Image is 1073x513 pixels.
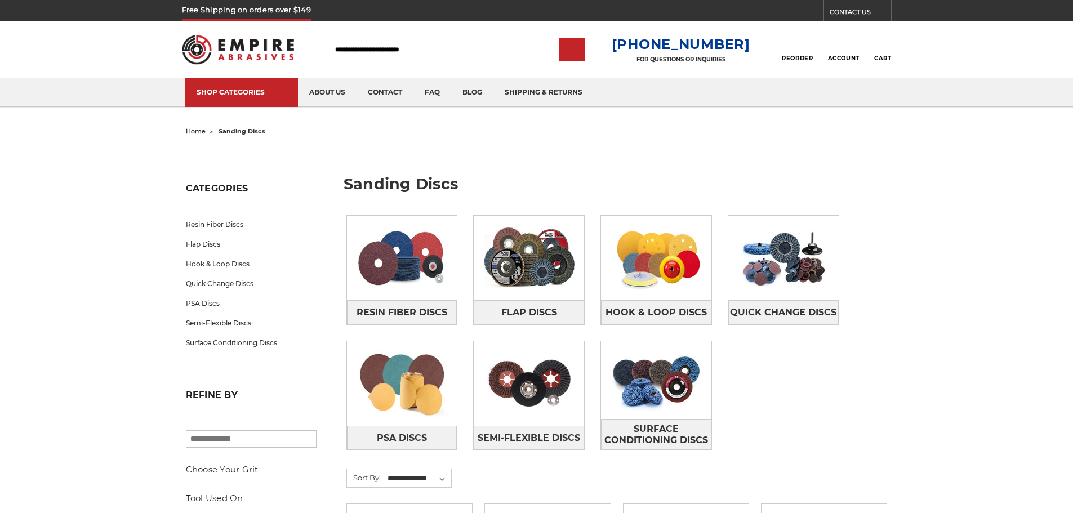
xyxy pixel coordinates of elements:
[197,88,287,96] div: SHOP CATEGORIES
[357,303,447,322] span: Resin Fiber Discs
[298,78,357,107] a: about us
[605,303,707,322] span: Hook & Loop Discs
[612,56,750,63] p: FOR QUESTIONS OR INQUIRIES
[186,215,317,234] a: Resin Fiber Discs
[601,341,711,419] img: Surface Conditioning Discs
[186,333,317,353] a: Surface Conditioning Discs
[347,426,457,450] a: PSA Discs
[874,37,891,62] a: Cart
[612,36,750,52] a: [PHONE_NUMBER]
[186,274,317,293] a: Quick Change Discs
[730,303,836,322] span: Quick Change Discs
[347,341,457,426] img: PSA Discs
[186,234,317,254] a: Flap Discs
[451,78,493,107] a: blog
[601,300,711,324] a: Hook & Loop Discs
[474,300,584,324] a: Flap Discs
[186,183,317,200] h5: Categories
[186,492,317,505] h5: Tool Used On
[186,127,206,135] a: home
[493,78,594,107] a: shipping & returns
[474,216,584,300] img: Flap Discs
[474,345,584,422] img: Semi-Flexible Discs
[728,219,839,297] img: Quick Change Discs
[602,420,711,450] span: Surface Conditioning Discs
[186,254,317,274] a: Hook & Loop Discs
[186,293,317,313] a: PSA Discs
[501,303,557,322] span: Flap Discs
[357,78,413,107] a: contact
[561,39,584,61] input: Submit
[347,300,457,324] a: Resin Fiber Discs
[186,463,317,476] h5: Choose Your Grit
[474,426,584,450] a: Semi-Flexible Discs
[386,470,451,487] select: Sort By:
[601,419,711,450] a: Surface Conditioning Discs
[874,55,891,62] span: Cart
[478,429,580,448] span: Semi-Flexible Discs
[182,28,295,72] img: Empire Abrasives
[186,390,317,407] h5: Refine by
[347,216,457,300] img: Resin Fiber Discs
[219,127,265,135] span: sanding discs
[828,55,860,62] span: Account
[344,176,888,200] h1: sanding discs
[728,300,839,324] a: Quick Change Discs
[782,55,813,62] span: Reorder
[782,37,813,61] a: Reorder
[377,429,427,448] span: PSA Discs
[413,78,451,107] a: faq
[186,313,317,333] a: Semi-Flexible Discs
[347,469,381,486] label: Sort By:
[601,216,711,300] img: Hook & Loop Discs
[830,6,891,21] a: CONTACT US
